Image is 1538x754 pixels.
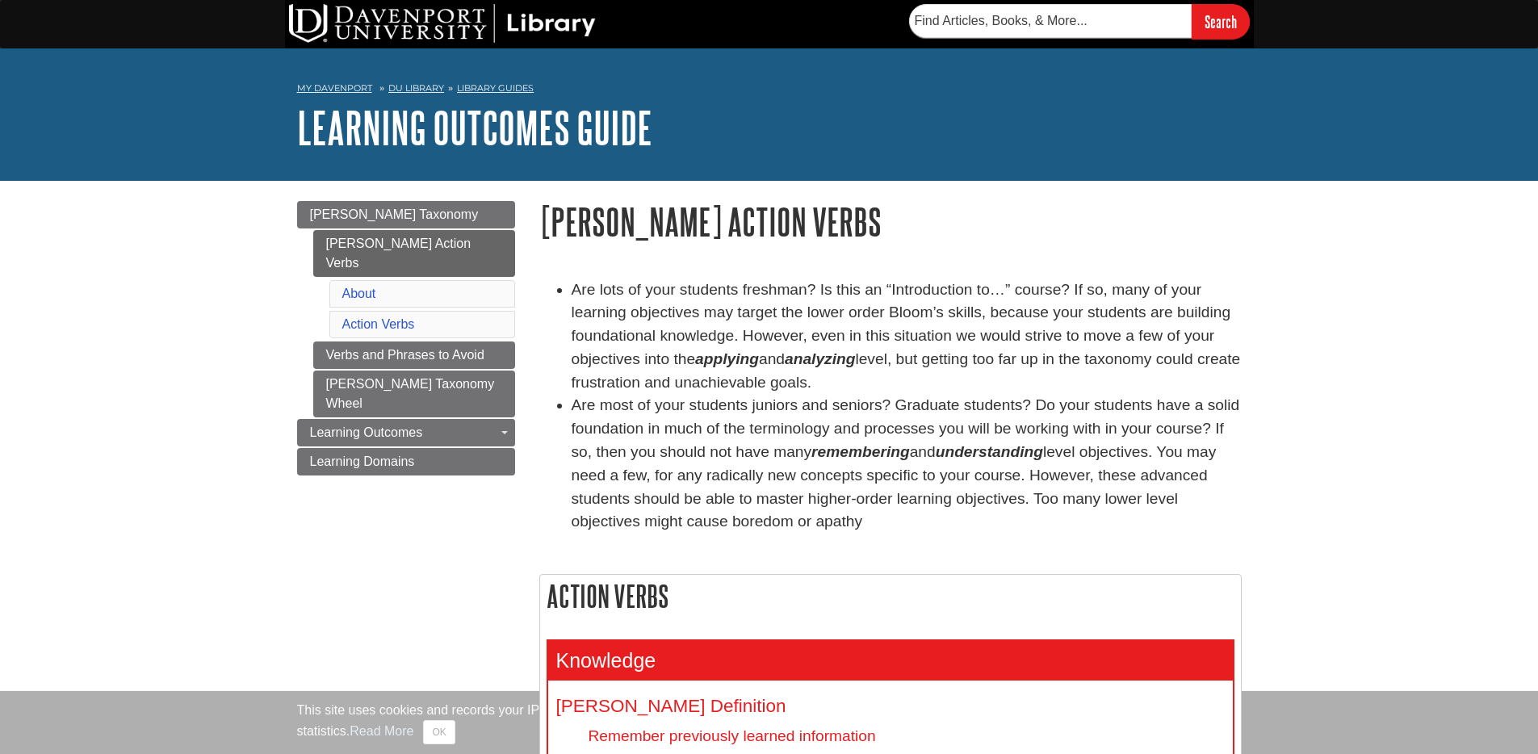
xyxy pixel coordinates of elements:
a: Learning Outcomes [297,419,515,446]
li: Are most of your students juniors and seniors? Graduate students? Do your students have a solid f... [572,394,1242,534]
strong: analyzing [785,350,855,367]
a: About [342,287,376,300]
h2: Action Verbs [540,575,1241,618]
em: understanding [936,443,1043,460]
dd: Remember previously learned information [589,725,1225,747]
em: remembering [811,443,910,460]
h3: Knowledge [548,641,1233,681]
div: This site uses cookies and records your IP address for usage statistics. Additionally, we use Goo... [297,701,1242,744]
nav: breadcrumb [297,77,1242,103]
input: Find Articles, Books, & More... [909,4,1192,38]
input: Search [1192,4,1250,39]
div: Guide Page Menu [297,201,515,475]
a: My Davenport [297,82,372,95]
li: Are lots of your students freshman? Is this an “Introduction to…” course? If so, many of your lea... [572,279,1242,395]
a: Read More [350,724,413,738]
a: [PERSON_NAME] Taxonomy Wheel [313,371,515,417]
a: [PERSON_NAME] Action Verbs [313,230,515,277]
span: [PERSON_NAME] Taxonomy [310,207,479,221]
a: [PERSON_NAME] Taxonomy [297,201,515,228]
h4: [PERSON_NAME] Definition [556,697,1225,717]
a: Learning Outcomes Guide [297,103,652,153]
span: Learning Outcomes [310,425,423,439]
a: Learning Domains [297,448,515,475]
form: Searches DU Library's articles, books, and more [909,4,1250,39]
h1: [PERSON_NAME] Action Verbs [539,201,1242,242]
button: Close [423,720,455,744]
a: Action Verbs [342,317,415,331]
a: Verbs and Phrases to Avoid [313,341,515,369]
span: Learning Domains [310,454,415,468]
a: Library Guides [457,82,534,94]
strong: applying [695,350,759,367]
a: DU Library [388,82,444,94]
img: DU Library [289,4,596,43]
